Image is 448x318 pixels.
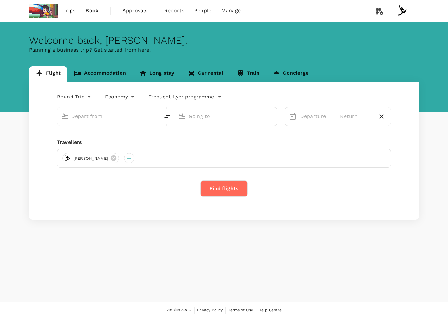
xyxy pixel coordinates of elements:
p: Return [340,113,372,120]
a: Long stay [133,66,181,82]
p: Planning a business trip? Get started from here. [29,46,419,54]
a: Train [230,66,266,82]
span: Privacy Policy [197,308,223,312]
p: Frequent flyer programme [148,93,214,101]
span: [PERSON_NAME] [70,155,112,162]
span: Terms of Use [228,308,253,312]
div: Economy [105,92,136,102]
span: People [194,7,211,15]
div: [PERSON_NAME] [62,153,119,163]
button: delete [159,109,175,124]
img: avatar-66d8022987598.jpeg [64,154,72,162]
button: Open [155,115,156,117]
div: Round Trip [57,92,92,102]
span: Help Centre [258,308,282,312]
span: Trips [63,7,76,15]
a: Flight [29,66,67,82]
span: Version 3.51.2 [166,307,192,313]
span: Reports [164,7,184,15]
img: Andreas Ginting [396,4,409,17]
input: Depart from [71,111,146,121]
a: Privacy Policy [197,307,223,314]
button: Frequent flyer programme [148,93,221,101]
input: Going to [189,111,264,121]
button: Find flights [200,180,248,197]
div: Travellers [57,139,391,146]
a: Accommodation [67,66,133,82]
span: Approvals [122,7,154,15]
p: Departure [300,113,332,120]
a: Terms of Use [228,307,253,314]
span: Manage [221,7,241,15]
div: Welcome back , [PERSON_NAME] . [29,34,419,46]
a: Car rental [181,66,230,82]
a: Concierge [266,66,315,82]
span: Book [85,7,99,15]
button: Open [272,115,274,117]
img: faris testing [29,4,58,18]
a: Help Centre [258,307,282,314]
